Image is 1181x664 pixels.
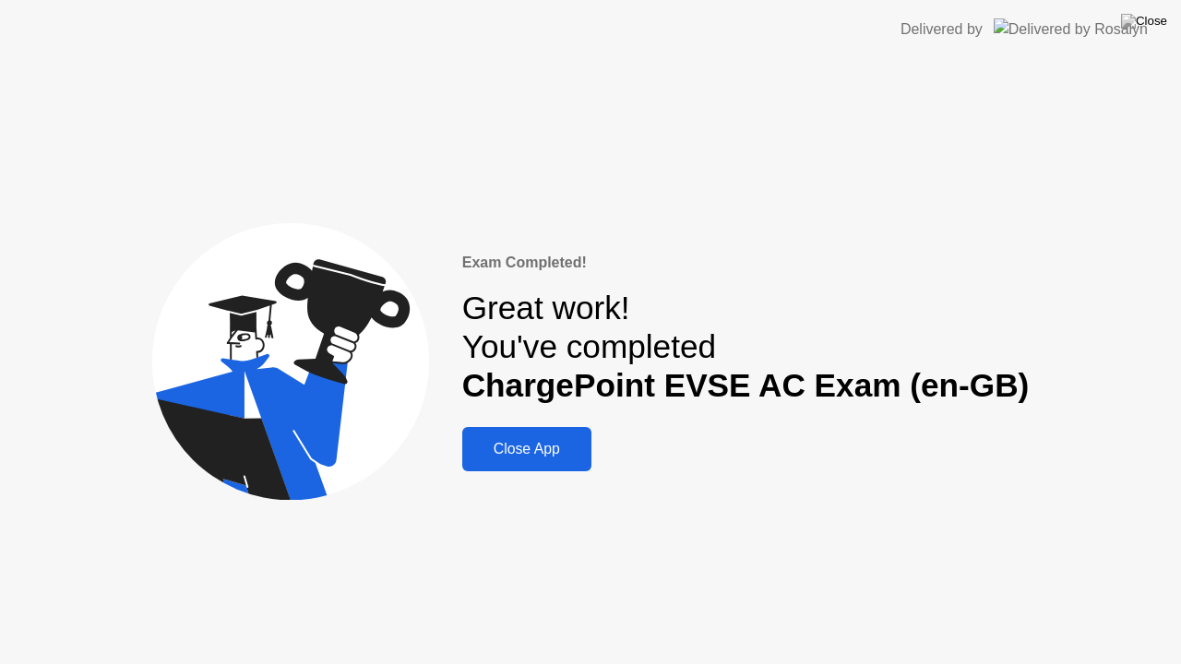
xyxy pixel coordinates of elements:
[468,441,586,457] div: Close App
[901,18,983,41] div: Delivered by
[462,252,1030,274] div: Exam Completed!
[1121,14,1167,29] img: Close
[462,427,591,471] button: Close App
[994,18,1148,40] img: Delivered by Rosalyn
[462,367,1030,403] b: ChargePoint EVSE AC Exam (en-GB)
[462,289,1030,406] div: Great work! You've completed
